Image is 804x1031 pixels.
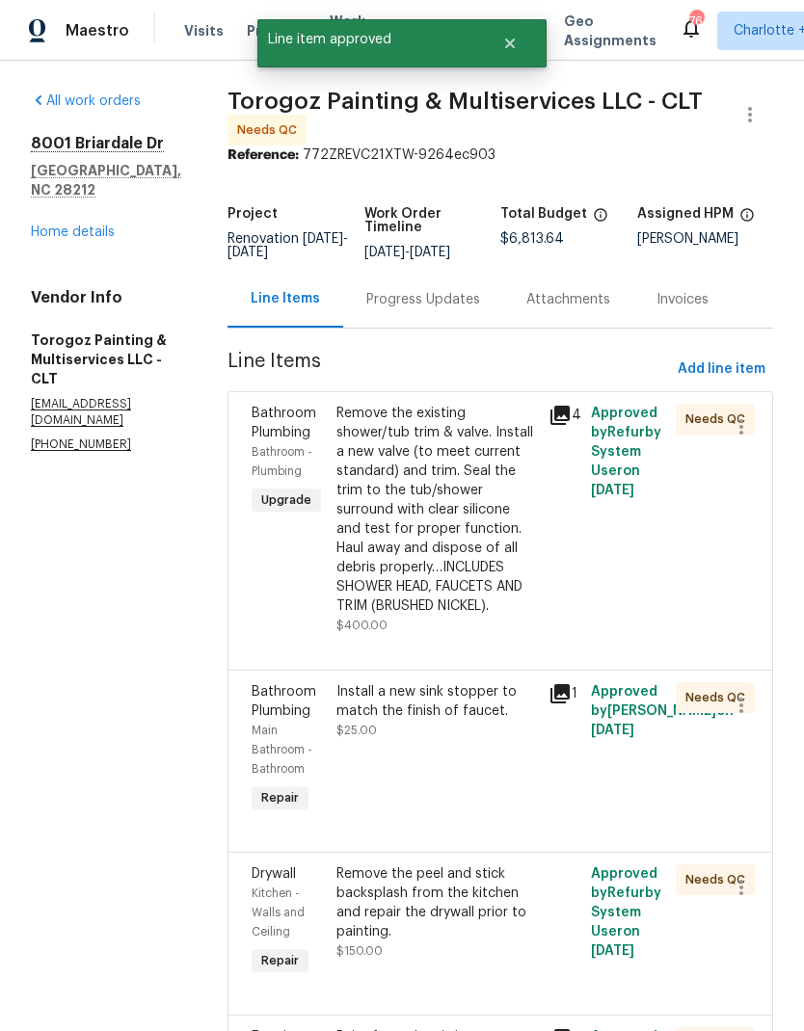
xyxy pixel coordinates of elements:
span: [DATE] [591,484,634,497]
button: Add line item [670,352,773,387]
span: - [228,232,348,259]
div: Install a new sink stopper to match the finish of faucet. [336,682,537,721]
span: [DATE] [410,246,450,259]
span: Add line item [678,357,765,382]
span: Projects [247,21,307,40]
span: Torogoz Painting & Multiservices LLC - CLT [228,90,703,113]
h5: Torogoz Painting & Multiservices LLC - CLT [31,330,181,388]
div: 76 [689,12,703,31]
span: Needs QC [685,410,753,429]
span: Repair [254,951,307,970]
span: Approved by [PERSON_NAME] on [591,685,734,737]
b: Reference: [228,148,299,162]
span: Approved by Refurby System User on [591,407,661,497]
div: Remove the existing shower/tub trim & valve. Install a new valve (to meet current standard) and t... [336,404,537,616]
h5: Total Budget [500,207,587,221]
div: Remove the peel and stick backsplash from the kitchen and repair the drywall prior to painting. [336,864,537,941]
div: 4 [549,404,579,427]
span: Drywall [252,867,296,881]
span: Needs QC [685,688,753,707]
a: Home details [31,225,115,239]
span: Renovation [228,232,348,259]
span: Bathroom Plumbing [252,407,316,439]
span: [DATE] [591,944,634,958]
span: Line item approved [257,19,478,60]
div: Attachments [526,290,610,309]
span: [DATE] [591,724,634,737]
div: Progress Updates [366,290,480,309]
span: Approved by Refurby System User on [591,867,661,958]
span: - [364,246,450,259]
div: 1 [549,682,579,705]
span: [DATE] [303,232,343,246]
h5: Assigned HPM [637,207,734,221]
button: Close [478,24,542,63]
span: The hpm assigned to this work order. [739,207,755,232]
div: [PERSON_NAME] [637,232,774,246]
span: $150.00 [336,945,383,957]
div: Invoices [657,290,709,309]
span: Line Items [228,352,670,387]
span: $6,813.64 [500,232,564,246]
span: Maestro [66,21,129,40]
h5: Project [228,207,278,221]
span: Needs QC [685,870,753,889]
span: Bathroom Plumbing [252,685,316,718]
span: Work Orders [330,12,379,50]
span: $400.00 [336,620,388,631]
span: Geo Assignments [564,12,657,50]
span: $25.00 [336,725,377,736]
span: Main Bathroom - Bathroom [252,725,312,775]
span: Needs QC [237,120,305,140]
div: Line Items [251,289,320,308]
a: All work orders [31,94,141,108]
span: Kitchen - Walls and Ceiling [252,887,305,938]
span: [DATE] [228,246,268,259]
span: The total cost of line items that have been proposed by Opendoor. This sum includes line items th... [593,207,608,232]
span: Repair [254,788,307,807]
div: 772ZREVC21XTW-9264ec903 [228,145,773,165]
h4: Vendor Info [31,288,181,307]
span: [DATE] [364,246,405,259]
span: Visits [184,21,224,40]
span: Upgrade [254,490,319,510]
span: Bathroom - Plumbing [252,446,312,477]
h5: Work Order Timeline [364,207,501,234]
